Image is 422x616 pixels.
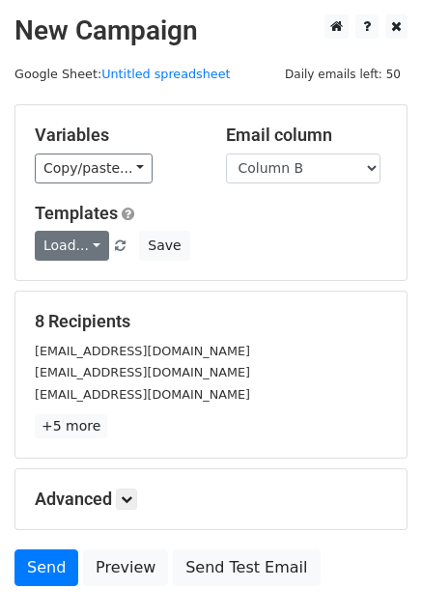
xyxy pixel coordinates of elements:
[14,67,231,81] small: Google Sheet:
[35,311,387,332] h5: 8 Recipients
[139,231,189,261] button: Save
[35,344,250,358] small: [EMAIL_ADDRESS][DOMAIN_NAME]
[35,414,107,438] a: +5 more
[325,523,422,616] iframe: Chat Widget
[278,64,408,85] span: Daily emails left: 50
[83,549,168,586] a: Preview
[173,549,320,586] a: Send Test Email
[14,549,78,586] a: Send
[35,489,387,510] h5: Advanced
[278,67,408,81] a: Daily emails left: 50
[35,125,197,146] h5: Variables
[226,125,388,146] h5: Email column
[35,154,153,183] a: Copy/paste...
[35,387,250,402] small: [EMAIL_ADDRESS][DOMAIN_NAME]
[14,14,408,47] h2: New Campaign
[35,231,109,261] a: Load...
[101,67,230,81] a: Untitled spreadsheet
[35,365,250,379] small: [EMAIL_ADDRESS][DOMAIN_NAME]
[35,203,118,223] a: Templates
